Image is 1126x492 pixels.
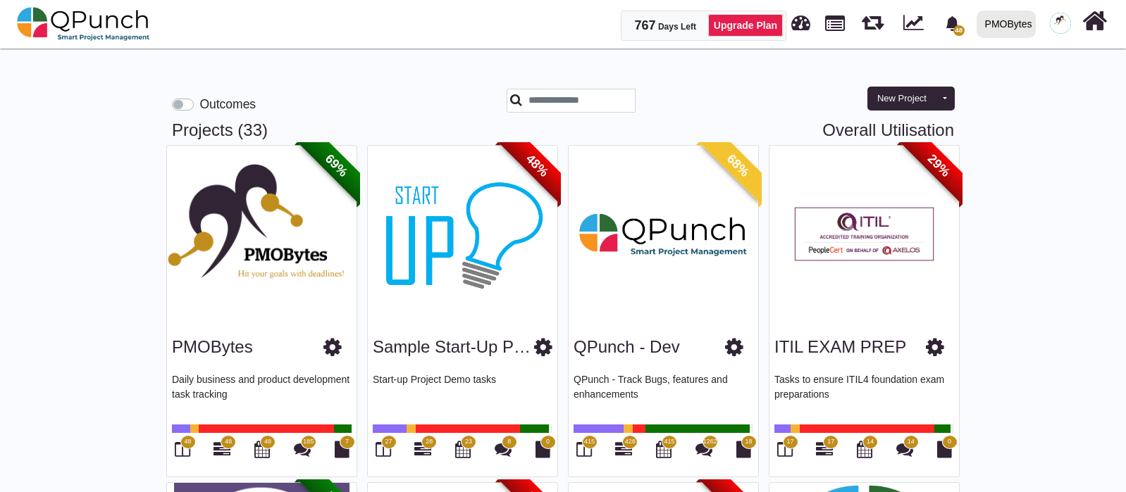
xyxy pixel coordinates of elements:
[736,441,751,458] i: Document Library
[172,372,352,415] p: Daily business and product development task tracking
[827,437,834,447] span: 17
[172,120,954,141] h3: Projects (33)
[507,437,511,447] span: 8
[635,18,656,32] span: 767
[940,11,965,36] div: Notification
[948,437,951,447] span: 0
[936,1,971,45] a: bell fill48
[745,437,752,447] span: 18
[658,22,696,32] span: Days Left
[786,437,793,447] span: 17
[867,87,936,111] button: New Project
[574,337,680,358] h3: QPunch - Dev
[576,441,592,458] i: Board
[703,437,717,447] span: 1262
[1050,13,1071,34] span: Aamir Pmobytes
[862,7,884,30] span: Iteration
[498,127,576,205] span: 48%
[536,441,550,458] i: Document Library
[376,441,391,458] i: Board
[264,437,271,447] span: 48
[1082,8,1107,34] i: Home
[656,441,672,458] i: Calendar
[699,127,777,205] span: 68%
[664,437,674,447] span: 415
[896,1,936,47] div: Dynamic Report
[908,437,915,447] span: 14
[303,437,314,447] span: 185
[294,441,311,458] i: Punch Discussions
[945,16,960,31] svg: bell fill
[373,372,552,415] p: Start-up Project Demo tasks
[465,437,472,447] span: 23
[414,441,431,458] i: Gantt
[214,446,230,458] a: 48
[385,437,392,447] span: 27
[175,441,190,458] i: Board
[373,337,534,358] h3: Sample Start-up Project Template
[574,337,680,356] a: QPunch - Dev
[774,337,906,358] h3: ITIL EXAM PREP
[825,9,845,31] span: Projects
[970,1,1041,47] a: PMOBytes
[17,3,150,45] img: qpunch-sp.fa6292f.png
[345,437,349,447] span: 7
[584,437,595,447] span: 415
[426,437,433,447] span: 28
[495,441,512,458] i: Punch Discussions
[985,12,1032,37] div: PMOBytes
[184,437,191,447] span: 48
[708,14,783,37] a: Upgrade Plan
[816,441,833,458] i: Gantt
[937,441,952,458] i: Document Library
[953,25,965,36] span: 48
[199,95,256,113] label: Outcomes
[625,437,636,447] span: 428
[900,127,978,205] span: 29%
[574,372,753,415] p: QPunch - Track Bugs, features and enhancements
[254,441,270,458] i: Calendar
[857,441,872,458] i: Calendar
[1041,1,1079,46] a: avatar
[455,441,471,458] i: Calendar
[816,446,833,458] a: 17
[791,8,810,30] span: Dashboard
[822,120,954,141] a: Overall Utilisation
[615,441,632,458] i: Gantt
[297,127,376,205] span: 69%
[335,441,349,458] i: Document Library
[867,437,874,447] span: 14
[774,372,954,415] p: Tasks to ensure ITIL4 foundation exam preparations
[373,337,628,356] a: Sample Start-up Project Template
[615,446,632,458] a: 428
[777,441,793,458] i: Board
[414,446,431,458] a: 28
[546,437,550,447] span: 0
[214,441,230,458] i: Gantt
[774,337,906,356] a: ITIL EXAM PREP
[172,337,253,356] a: PMOBytes
[1050,13,1071,34] img: avatar
[695,441,712,458] i: Punch Discussions
[172,337,253,358] h3: PMOBytes
[896,441,913,458] i: Punch Discussions
[225,437,232,447] span: 48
